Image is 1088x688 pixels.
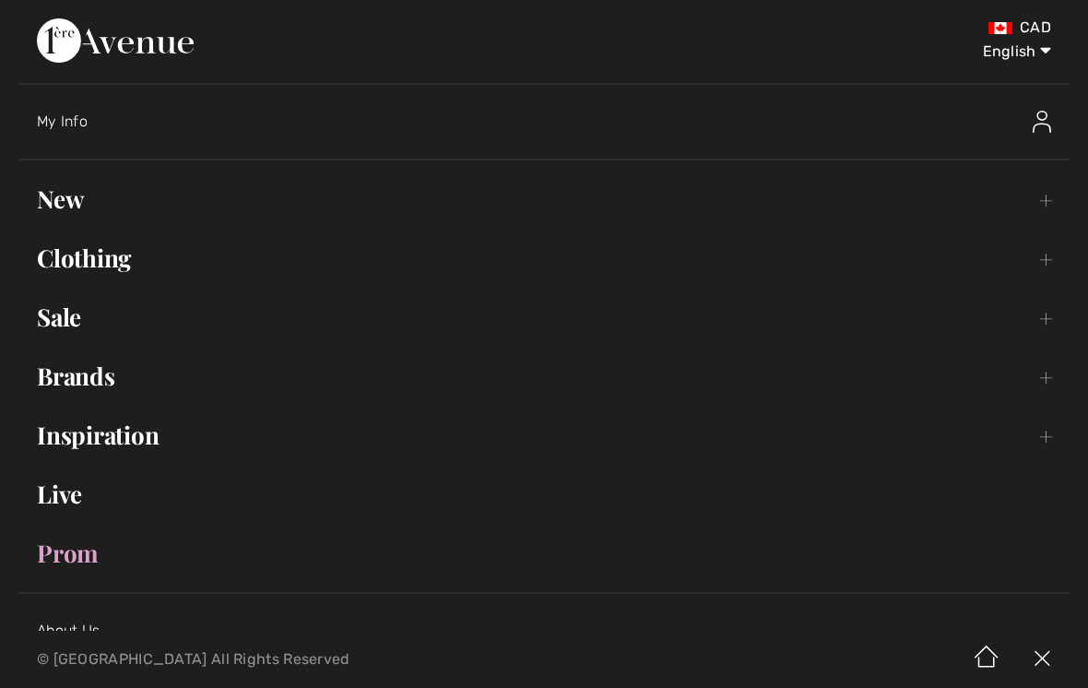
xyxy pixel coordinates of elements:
a: About Us [37,622,100,639]
img: X [1014,631,1070,688]
a: Brands [18,356,1070,397]
img: Home [959,631,1014,688]
div: CAD [640,18,1051,37]
a: Sale [18,297,1070,338]
a: Clothing [18,238,1070,279]
span: My Info [37,113,88,130]
a: Inspiration [18,415,1070,456]
a: Live [18,474,1070,515]
p: © [GEOGRAPHIC_DATA] All Rights Reserved [37,653,639,666]
img: 1ère Avenue [37,18,194,63]
a: Prom [18,533,1070,574]
a: My InfoMy Info [37,92,1070,151]
a: New [18,179,1070,219]
img: My Info [1033,111,1051,133]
